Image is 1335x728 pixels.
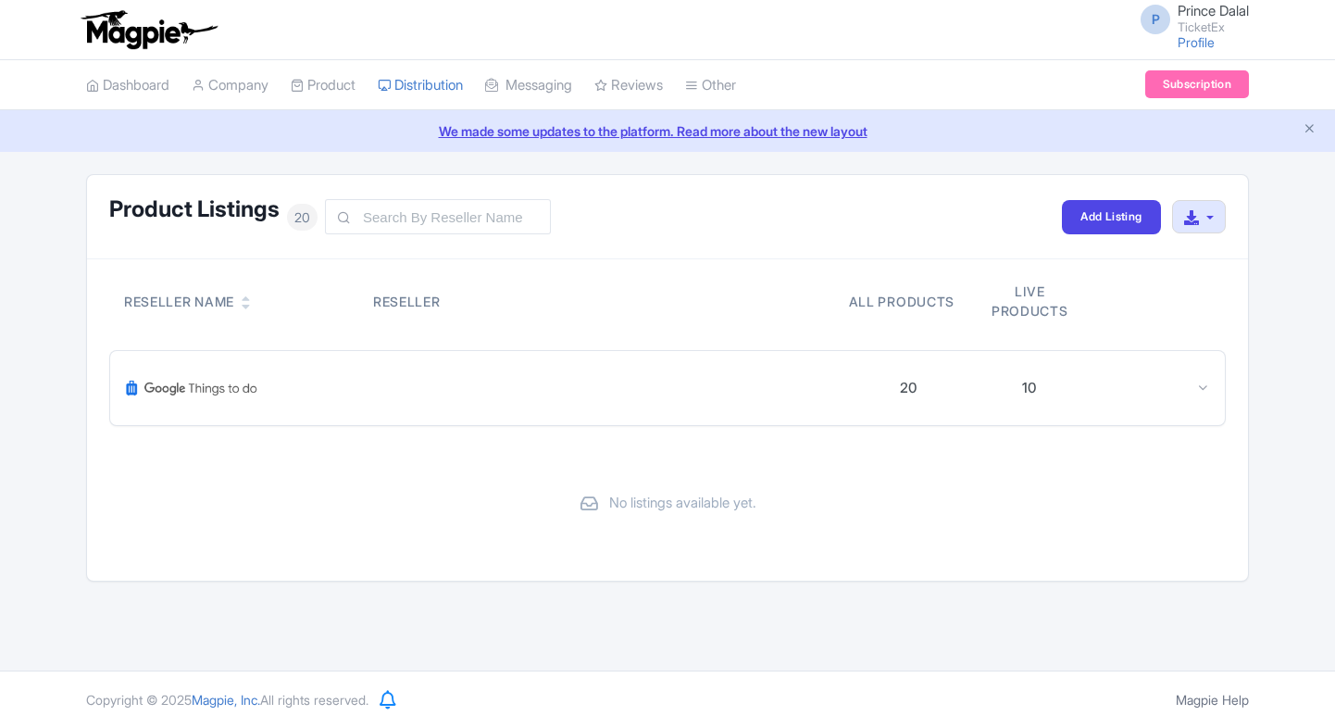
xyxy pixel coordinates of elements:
a: Profile [1178,34,1215,50]
div: Copyright © 2025 All rights reserved. [75,690,380,709]
div: 20 [900,378,917,399]
span: P [1141,5,1170,34]
a: Reviews [594,60,663,111]
span: Magpie, Inc. [192,692,260,708]
button: Close announcement [1303,119,1316,141]
h1: Product Listings [109,197,280,221]
div: Reseller [373,292,600,311]
span: Prince Dalal [1178,2,1249,19]
a: Add Listing [1062,200,1160,234]
a: Dashboard [86,60,169,111]
small: TicketEx [1178,21,1249,33]
div: Reseller Name [124,292,234,311]
a: Company [192,60,268,111]
img: logo-ab69f6fb50320c5b225c76a69d11143b.png [77,9,220,50]
a: Other [685,60,736,111]
span: 20 [287,204,318,231]
div: All products [849,292,954,311]
div: Live products [977,282,1082,320]
input: Search By Reseller Name [325,199,551,234]
div: 10 [1022,378,1036,399]
a: P Prince Dalal TicketEx [1129,4,1249,33]
a: Distribution [378,60,463,111]
a: Subscription [1145,70,1249,98]
a: Messaging [485,60,572,111]
a: We made some updates to the platform. Read more about the new layout [11,121,1324,141]
img: Google Things To Do [125,366,258,410]
a: Product [291,60,356,111]
span: No listings available yet. [609,493,756,514]
a: Magpie Help [1176,692,1249,708]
